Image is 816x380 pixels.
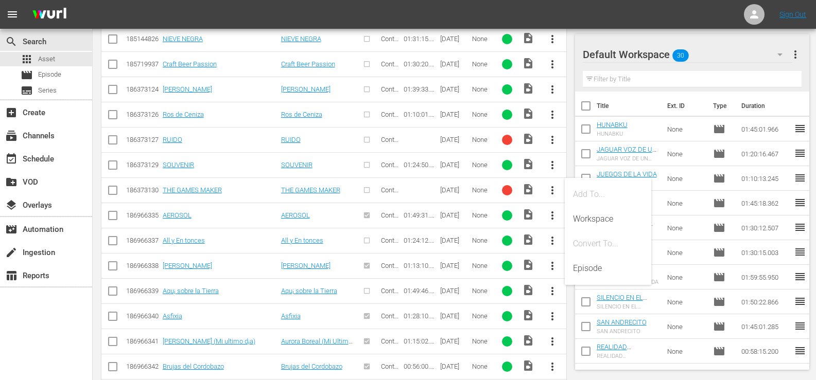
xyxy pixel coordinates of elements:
th: Title [597,92,662,120]
span: Episode [713,246,725,259]
span: Content [381,111,398,126]
div: Default Workspace [583,40,792,69]
a: HUNABKU [597,121,628,129]
div: 01:10:01.535 [404,111,437,118]
a: Aqu¡ sobre la Tierra [163,287,219,295]
a: SILENCIO EN EL PARAISO [597,294,647,309]
div: 186373129 [126,161,160,169]
a: SOUVENIR [163,161,194,169]
td: None [663,265,708,289]
div: None [472,60,492,68]
button: more_vert [540,178,565,203]
span: Video [522,359,534,372]
span: Series [21,84,33,97]
button: more_vert [540,329,565,354]
button: more_vert [540,52,565,77]
button: more_vert [540,102,565,127]
span: Video [522,208,534,221]
td: 01:10:13.245 [737,166,794,191]
span: Video [522,82,534,95]
span: Create [5,106,18,119]
div: 01:49:46.680 [404,287,437,295]
span: more_vert [546,360,559,373]
span: Content [381,211,398,227]
span: reorder [794,172,806,184]
span: more_vert [546,209,559,222]
div: [DATE] [440,35,469,43]
button: more_vert [540,228,565,253]
td: 01:45:01.285 [737,314,794,339]
div: [DATE] [440,211,469,219]
span: Video [522,183,534,195]
a: Brujas del Cordobazo [163,363,224,370]
span: Video [522,259,534,271]
div: None [472,237,492,244]
td: None [663,166,708,191]
div: [DATE] [440,136,469,143]
span: more_vert [546,184,559,196]
a: Ros de Ceniza [281,111,322,118]
td: 00:58:15.200 [737,339,794,364]
a: All y En tonces [163,237,205,244]
a: [PERSON_NAME] [281,262,331,269]
div: None [472,85,492,93]
span: Content [381,136,398,151]
div: None [472,211,492,219]
span: more_vert [546,335,559,348]
span: Content [381,60,398,76]
div: SAN ANDRECITO [597,328,647,335]
button: more_vert [540,279,565,303]
div: 185719937 [126,60,160,68]
span: reorder [794,345,806,357]
span: Video [522,309,534,321]
a: AEROSOL [281,211,310,219]
span: Search [5,35,18,48]
div: [DATE] [440,186,469,194]
div: 186966341 [126,337,160,345]
span: Asset [21,53,33,65]
button: more_vert [540,254,565,278]
span: Episode [713,172,725,185]
button: more_vert [789,42,802,67]
div: HUNABKU [597,131,628,137]
th: Type [707,92,735,120]
span: Episode [713,320,725,333]
a: THE GAMES MAKER [163,186,222,194]
a: Aurora Boreal (Mi Ultimo d¡a) [281,337,353,353]
div: 185144826 [126,35,160,43]
a: [PERSON_NAME] [163,85,212,93]
div: 01:30:20.117 [404,60,437,68]
span: Episode [38,69,61,80]
a: JUEGOS DE LA VIDA [597,170,657,178]
button: more_vert [540,354,565,379]
a: JAGUAR VOZ DE UN TERRITORIO [597,146,657,161]
a: Asfixia [281,312,301,320]
div: None [472,312,492,320]
span: Reports [5,269,18,282]
span: Episode [713,271,725,283]
td: 01:45:01.966 [737,117,794,141]
div: 186373130 [126,186,160,194]
span: more_vert [546,310,559,322]
a: All y En tonces [281,237,323,244]
div: [DATE] [440,287,469,295]
th: Duration [735,92,797,120]
a: AEROSOL [163,211,192,219]
td: None [663,289,708,314]
span: Episode [713,123,725,135]
div: [DATE] [440,312,469,320]
span: Series [38,85,57,96]
span: Schedule [5,153,18,165]
span: Video [522,57,534,69]
span: reorder [794,147,806,159]
div: None [472,186,492,194]
span: reorder [794,246,806,258]
span: reorder [794,320,806,332]
div: None [472,262,492,269]
span: Asset [38,54,55,64]
a: SOUVENIR [281,161,312,169]
div: Workspace [573,207,643,231]
span: VOD [5,176,18,188]
span: Content [381,262,398,277]
a: Aqu¡ sobre la Tierra [281,287,337,295]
